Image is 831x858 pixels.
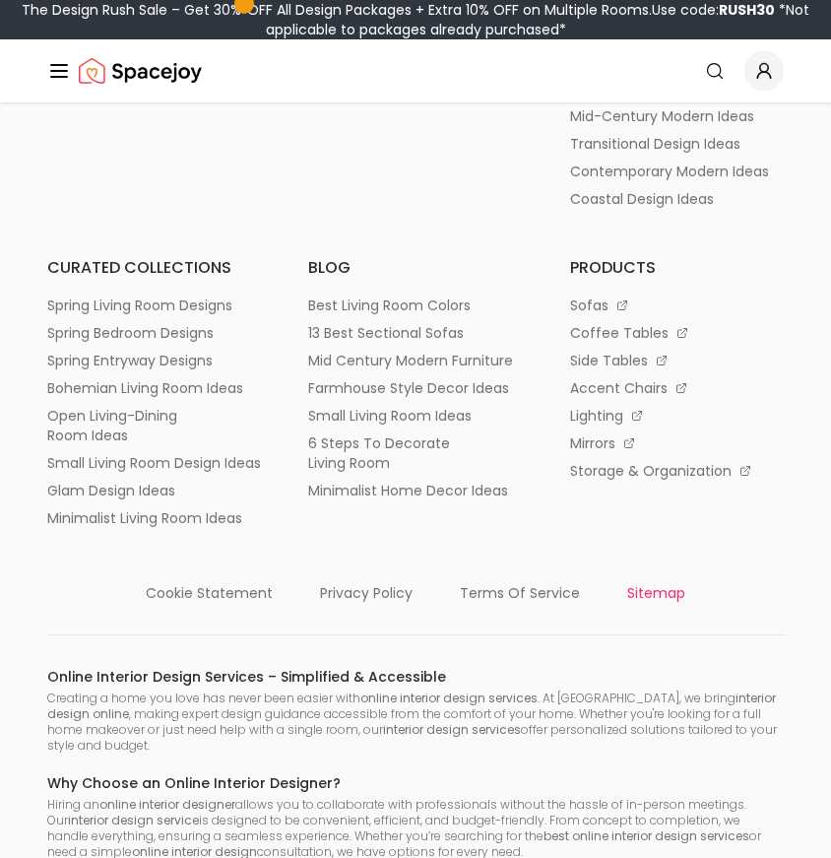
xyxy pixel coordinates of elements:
p: farmhouse style decor ideas [308,378,509,398]
p: 13 best sectional sofas [308,323,464,343]
h6: Why Choose an Online Interior Designer? [47,773,784,793]
nav: Global [47,39,784,102]
a: spring entryway designs [47,351,261,370]
strong: online interior design services [360,690,538,706]
a: Spacejoy [79,51,202,91]
a: best living room colors [308,296,522,315]
p: best living room colors [308,296,471,315]
a: spring bedroom designs [47,323,261,343]
p: minimalist home decor ideas [308,481,508,500]
a: storage & organization [570,461,784,481]
a: spring living room designs [47,296,261,315]
a: small living room ideas [308,406,522,426]
a: minimalist home decor ideas [308,481,522,500]
a: farmhouse style decor ideas [308,378,522,398]
a: coastal design ideas [570,189,784,209]
a: open living-dining room ideas [47,406,261,445]
p: cookie statement [146,583,273,603]
p: mid century modern furniture [308,351,513,370]
a: glam design ideas [47,481,261,500]
a: side tables [570,351,784,370]
p: mirrors [570,433,615,453]
strong: best online interior design services [543,827,749,844]
h6: blog [308,256,522,280]
p: glam design ideas [47,481,175,500]
a: lighting [570,406,784,426]
h6: curated collections [47,256,261,280]
a: sitemap [627,575,685,603]
h6: Online Interior Design Services – Simplified & Accessible [47,667,784,687]
p: mid-century modern ideas [570,106,754,126]
h6: products [570,256,784,280]
p: contemporary modern ideas [570,162,769,181]
p: side tables [570,351,648,370]
p: accent chairs [570,378,668,398]
img: Spacejoy Logo [79,51,202,91]
a: accent chairs [570,378,784,398]
p: transitional design ideas [570,134,740,154]
p: spring living room designs [47,296,232,315]
a: bohemian living room ideas [47,378,261,398]
a: coffee tables [570,323,784,343]
p: coffee tables [570,323,669,343]
p: Creating a home you love has never been easier with . At [GEOGRAPHIC_DATA], we bring , making exp... [47,691,784,754]
p: bohemian living room ideas [47,378,243,398]
a: sofas [570,296,784,315]
strong: interior design service [68,812,199,828]
strong: online interior designer [99,796,235,813]
a: transitional design ideas [570,134,784,154]
strong: interior design services [383,721,521,738]
a: small living room design ideas [47,453,261,473]
p: minimalist living room ideas [47,508,242,528]
p: sofas [570,296,608,315]
p: lighting [570,406,623,426]
a: mid century modern furniture [308,351,522,370]
p: coastal design ideas [570,189,714,209]
p: privacy policy [320,583,413,603]
a: 6 steps to decorate living room [308,433,522,473]
p: spring entryway designs [47,351,213,370]
a: cookie statement [146,575,273,603]
p: storage & organization [570,461,732,481]
p: small living room ideas [308,406,472,426]
a: contemporary modern ideas [570,162,784,181]
p: spring bedroom designs [47,323,214,343]
strong: interior design online [47,690,776,722]
a: privacy policy [320,575,413,603]
p: sitemap [627,583,685,603]
a: mirrors [570,433,784,453]
a: terms of service [460,575,580,603]
p: terms of service [460,583,580,603]
a: mid-century modern ideas [570,106,784,126]
a: minimalist living room ideas [47,508,261,528]
a: 13 best sectional sofas [308,323,522,343]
